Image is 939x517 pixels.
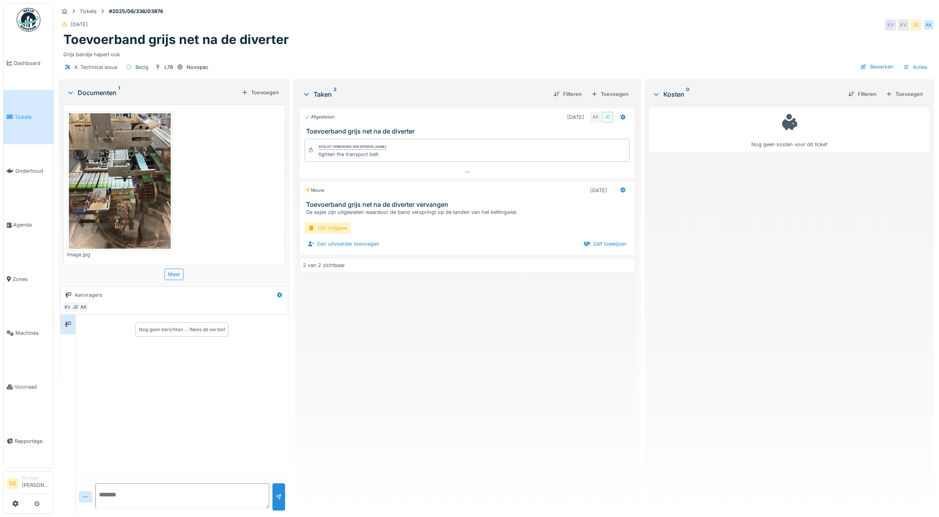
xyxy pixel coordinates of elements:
div: Documenten [67,88,238,97]
div: Zelf toewijzen [581,238,630,249]
div: KV [885,19,896,31]
span: Onderhoud [15,167,50,175]
a: GE Manager[PERSON_NAME] [7,475,50,494]
div: Afgesloten [305,114,335,120]
div: Bezig [135,63,149,71]
a: Dashboard [4,36,53,90]
h3: Toevoerband grijs net na de diverter [306,128,632,135]
div: Taken [303,90,548,99]
div: JD [910,19,922,31]
sup: 2 [333,90,337,99]
span: Zones [13,275,50,283]
span: Tickets [15,113,50,121]
div: Toevoegen [238,87,282,98]
div: JD [602,112,613,123]
div: Novopac [187,63,208,71]
div: JD [70,301,81,313]
div: Filteren [550,89,585,99]
li: GE [7,478,19,490]
div: 4. Technical issue [74,63,117,71]
img: mp6hr4qmfsrtq0fn05wplnn36j6d [69,113,171,249]
a: Zones [4,252,53,306]
div: [DATE] [71,21,88,28]
span: Agenda [13,221,50,229]
img: Badge_color-CXgf-gQk.svg [17,8,40,32]
sup: 1 [118,88,120,97]
div: [DATE] [567,113,584,121]
a: Onderhoud [4,144,53,198]
div: Bewerken [857,61,897,72]
div: AK [923,19,934,31]
div: KV [62,301,73,313]
div: De asjes zijn uitgesleten waardoor de band verspringt op de tanden van het kettingwiel. [306,208,632,216]
div: Toevoegen [588,89,632,99]
sup: 0 [686,90,689,99]
div: Een uitvoerder toevoegen [305,238,383,249]
span: Rapportage [15,437,50,445]
div: Nieuw [305,187,324,194]
div: Lijn Vrijgave [305,222,350,234]
strong: #2025/06/336/03874 [106,8,166,15]
div: Afsluit opmerking van [PERSON_NAME] [318,144,386,150]
a: Agenda [4,198,53,252]
div: Meer [164,269,184,280]
span: Voorraad [15,383,50,391]
a: Rapportage [4,414,53,468]
div: Aanvragers [74,291,102,299]
div: Grijs bandje hapert ook [63,48,929,58]
div: image.jpg [67,251,173,258]
div: [DATE] [590,187,607,194]
div: 2 van 2 zichtbaar [303,261,345,269]
div: Toevoegen [883,89,926,99]
div: KV [898,19,909,31]
a: Machines [4,306,53,360]
div: Nog geen kosten voor dit ticket [654,111,924,148]
div: Manager [22,475,50,481]
div: L78 [164,63,173,71]
h3: Toevoerband grijs net na de diverter vervangen [306,201,632,208]
div: tighten the transport belt [318,151,386,158]
div: Acties [900,61,931,73]
a: Voorraad [4,360,53,414]
li: [PERSON_NAME] [22,475,50,492]
span: Dashboard [14,59,50,67]
div: Kosten [652,90,842,99]
div: Nog geen berichten … Wees de eerste! [139,326,225,333]
span: Machines [15,329,50,337]
div: AK [590,112,601,123]
div: Tickets [80,8,97,15]
h1: Toevoerband grijs net na de diverter [63,32,289,47]
a: Tickets [4,90,53,144]
div: AK [78,301,89,313]
div: Filteren [845,89,880,99]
